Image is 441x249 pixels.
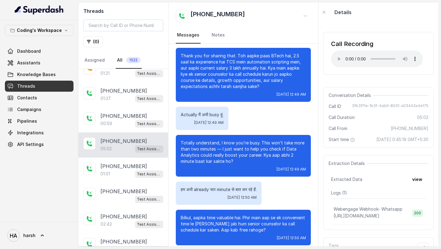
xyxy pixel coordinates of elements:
span: [DATE] 12:49 AM [277,167,306,172]
p: 01:21 [100,70,110,76]
a: Contacts [5,92,73,103]
a: API Settings [5,139,73,150]
p: Bilkul, aapka time valuable hai. Phir main aap se ek convenient time le [PERSON_NAME] jab hum sen... [181,215,306,233]
p: [PHONE_NUMBER] [100,87,147,94]
p: 00:59 [100,121,112,127]
p: हम अभी already चार minute से बात कर रहे हैं. [181,186,257,193]
span: Threads [17,83,35,89]
span: [DATE] 12:49 AM [194,120,224,125]
p: Test Assistant- 2 [137,171,161,177]
a: Integrations [5,127,73,138]
span: Call ID [329,103,341,109]
span: 3fb3ff1e-1b3f-4ab9-8931-a03443a4e175 [352,103,428,109]
span: 05:02 [417,114,428,121]
img: light.svg [15,5,64,15]
span: Start time [329,136,356,143]
span: 200 [412,209,423,217]
p: Totally understand, I know you’re busy. This won’t take more than two minutes — I just want to he... [181,140,306,164]
p: 05:02 [100,146,112,152]
a: Notes [210,27,226,44]
button: Coding's Workspace [5,25,73,36]
p: 02:43 [100,221,112,227]
span: Extracted Data [331,176,362,182]
p: Test Assistant- 2 [137,221,161,228]
p: Test Assistant- 2 [137,146,161,152]
p: Thank you for sharing that. Toh aapke paas BTech hai, 2.5 saal ka experience hai TCS mein automat... [181,53,306,90]
a: Campaigns [5,104,73,115]
a: Messages [176,27,201,44]
nav: Tabs [176,27,311,44]
span: Call From [329,125,347,132]
a: Assigned [83,52,106,69]
p: Coding's Workspace [17,27,62,34]
h2: [PHONE_NUMBER] [190,10,245,22]
span: API Settings [17,141,44,147]
span: Call Duration [329,114,355,121]
a: Knowledge Bases [5,69,73,80]
span: harsh [23,232,36,239]
div: Call Recording [331,40,423,48]
input: Search by Call ID or Phone Number [83,20,163,31]
span: [DATE] 12:50 AM [277,236,306,240]
span: Dashboard [17,48,41,54]
span: [URL][DOMAIN_NAME] [334,213,379,218]
button: (0) [83,36,103,47]
p: [PHONE_NUMBER] [100,213,147,220]
span: Integrations [17,130,44,136]
a: Pipelines [5,116,73,127]
a: Assistants [5,57,73,68]
button: view [409,174,426,185]
h2: Threads [83,7,163,15]
span: [DATE] 12:49 AM [277,92,306,97]
span: [DATE] 12:50 AM [228,195,257,200]
span: Extraction Details [329,160,367,167]
p: Webengage Webhook- Whatsapp [334,206,402,212]
p: Logs ( 1 ) [331,190,426,196]
a: Threads [5,81,73,92]
span: Contacts [17,95,37,101]
span: Knowledge Bases [17,71,56,78]
p: [PHONE_NUMBER] [100,163,147,170]
p: Test Assistant- 2 [137,196,161,202]
span: Conversation Details [329,92,373,98]
p: [PHONE_NUMBER] [100,112,147,120]
p: Test Assistant- 2 [137,71,161,77]
span: 1522 [126,57,141,63]
a: harsh [5,227,73,244]
audio: Your browser does not support the audio element. [331,51,423,67]
a: Dashboard [5,46,73,57]
p: Test Assistant- 2 [137,121,161,127]
p: Actually मैं अभी busy हूं. [181,112,224,118]
span: Campaigns [17,106,41,113]
span: [DATE] 0:45:19 GMT+5:30 [376,136,428,143]
p: [PHONE_NUMBER] [100,238,147,245]
span: Pipelines [17,118,37,124]
span: Assistants [17,60,40,66]
span: [PHONE_NUMBER] [391,125,428,132]
nav: Tabs [83,52,163,69]
p: [PHONE_NUMBER] [100,137,147,145]
a: All1522 [116,52,142,69]
p: [PHONE_NUMBER] [100,188,147,195]
text: HA [10,232,17,239]
p: 01:01 [100,171,110,177]
p: Details [334,9,352,16]
p: 01:37 [100,95,111,102]
p: Test Assistant- 2 [137,96,161,102]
